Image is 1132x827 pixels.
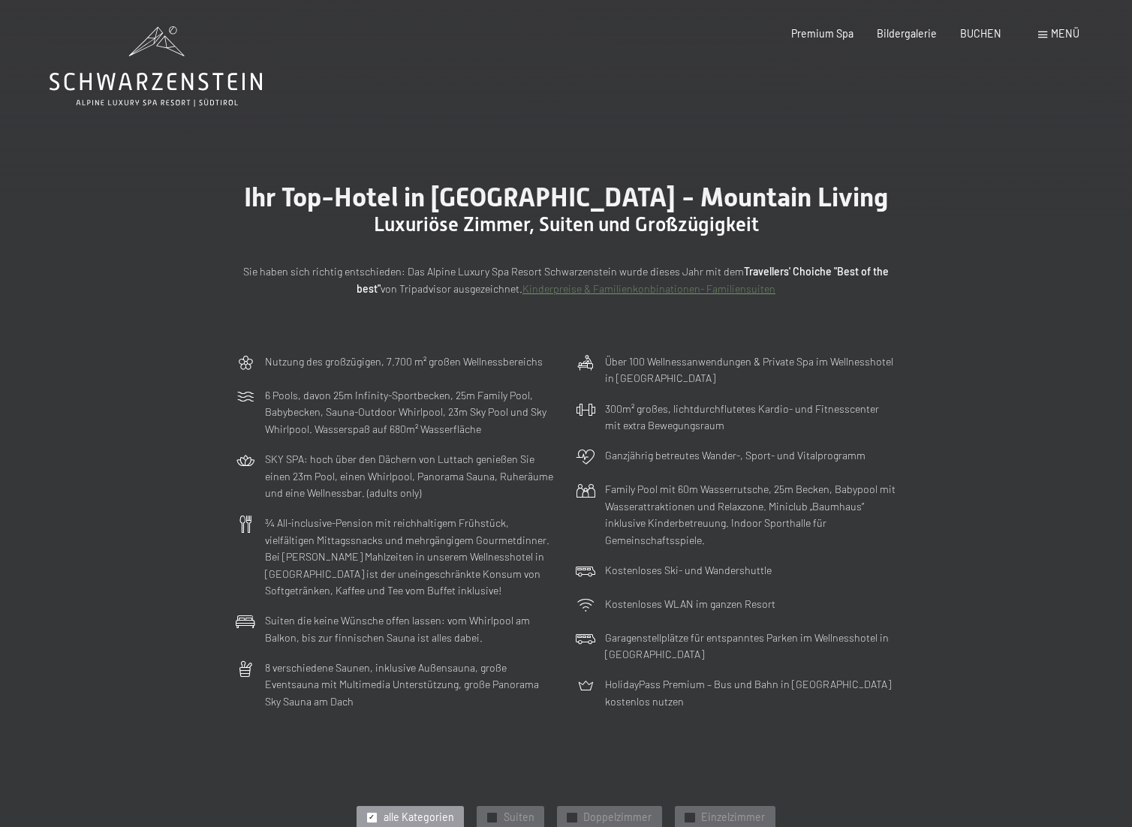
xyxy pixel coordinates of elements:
[522,282,775,295] a: Kinderpreise & Familienkonbinationen- Familiensuiten
[960,27,1001,40] a: BUCHEN
[877,27,937,40] a: Bildergalerie
[244,182,888,212] span: Ihr Top-Hotel in [GEOGRAPHIC_DATA] - Mountain Living
[569,813,575,822] span: ✓
[605,676,896,710] p: HolidayPass Premium – Bus und Bahn in [GEOGRAPHIC_DATA] kostenlos nutzen
[701,810,765,825] span: Einzelzimmer
[791,27,854,40] a: Premium Spa
[265,660,556,711] p: 8 verschiedene Saunen, inklusive Außensauna, große Eventsauna mit Multimedia Unterstützung, große...
[605,447,866,465] p: Ganzjährig betreutes Wander-, Sport- und Vitalprogramm
[265,353,543,371] p: Nutzung des großzügigen, 7.700 m² großen Wellnessbereichs
[384,810,454,825] span: alle Kategorien
[605,353,896,387] p: Über 100 Wellnessanwendungen & Private Spa im Wellnesshotel in [GEOGRAPHIC_DATA]
[369,813,375,822] span: ✓
[265,515,556,600] p: ¾ All-inclusive-Pension mit reichhaltigem Frühstück, vielfältigen Mittagssnacks und mehrgängigem ...
[357,265,889,295] strong: Travellers' Choiche "Best of the best"
[265,387,556,438] p: 6 Pools, davon 25m Infinity-Sportbecken, 25m Family Pool, Babybecken, Sauna-Outdoor Whirlpool, 23...
[236,263,896,297] p: Sie haben sich richtig entschieden: Das Alpine Luxury Spa Resort Schwarzenstein wurde dieses Jahr...
[1051,27,1079,40] span: Menü
[605,630,896,663] p: Garagenstellplätze für entspanntes Parken im Wellnesshotel in [GEOGRAPHIC_DATA]
[687,813,693,822] span: ✓
[265,612,556,646] p: Suiten die keine Wünsche offen lassen: vom Whirlpool am Balkon, bis zur finnischen Sauna ist alle...
[265,451,556,502] p: SKY SPA: hoch über den Dächern von Luttach genießen Sie einen 23m Pool, einen Whirlpool, Panorama...
[605,481,896,549] p: Family Pool mit 60m Wasserrutsche, 25m Becken, Babypool mit Wasserattraktionen und Relaxzone. Min...
[605,401,896,435] p: 300m² großes, lichtdurchflutetes Kardio- und Fitnesscenter mit extra Bewegungsraum
[504,810,534,825] span: Suiten
[489,813,495,822] span: ✓
[374,213,759,236] span: Luxuriöse Zimmer, Suiten und Großzügigkeit
[583,810,652,825] span: Doppelzimmer
[605,596,775,613] p: Kostenloses WLAN im ganzen Resort
[605,562,772,579] p: Kostenloses Ski- und Wandershuttle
